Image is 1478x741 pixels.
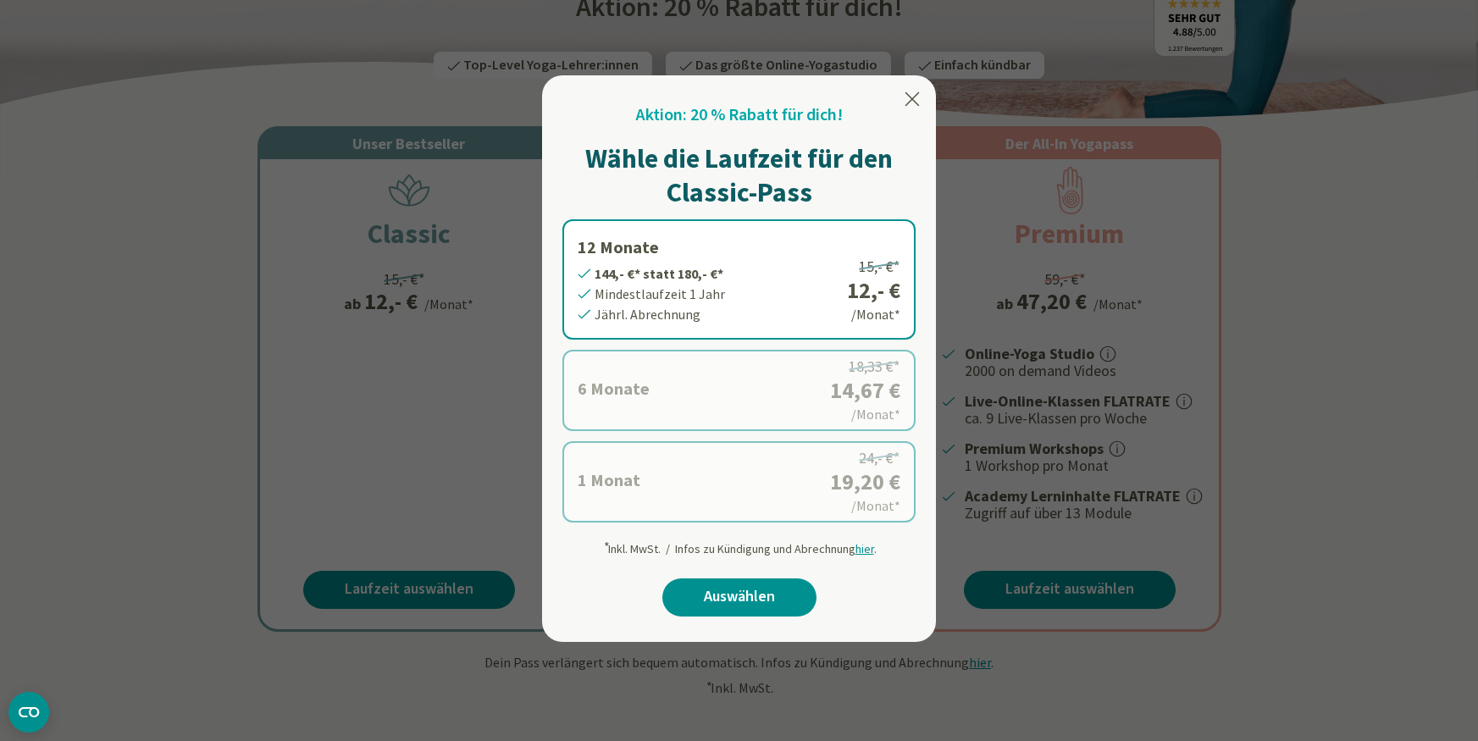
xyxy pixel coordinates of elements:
span: hier [855,541,874,556]
a: Auswählen [662,578,816,617]
h1: Wähle die Laufzeit für den Classic-Pass [562,141,916,209]
h2: Aktion: 20 % Rabatt für dich! [636,102,843,128]
div: Inkl. MwSt. / Infos zu Kündigung und Abrechnung . [602,533,877,558]
button: CMP-Widget öffnen [8,692,49,733]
